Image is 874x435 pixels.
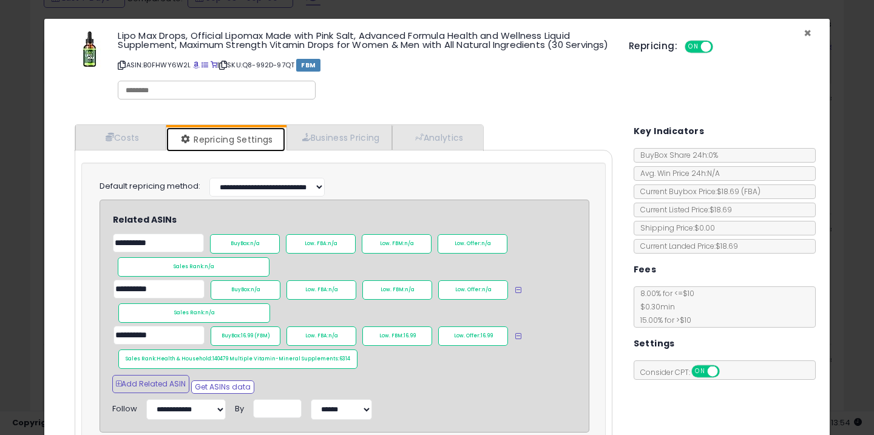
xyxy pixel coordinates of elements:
[205,263,214,270] span: n/a
[481,240,491,247] span: n/a
[404,332,416,339] span: 16.99
[629,41,677,51] h5: Repricing:
[717,186,761,197] span: $18.69
[112,399,137,415] div: Follow
[328,240,337,247] span: n/a
[286,326,356,346] div: Low. FBA:
[392,125,482,150] a: Analytics
[362,326,432,346] div: Low. FBM:
[634,336,675,351] h5: Settings
[634,204,732,215] span: Current Listed Price: $18.69
[286,234,356,254] div: Low. FBA:
[634,288,694,325] span: 8.00 % for <= $10
[251,286,260,293] span: n/a
[634,302,675,312] span: $0.30 min
[112,375,189,393] button: Add Related ASIN
[634,241,738,251] span: Current Landed Price: $18.69
[482,286,492,293] span: n/a
[328,286,338,293] span: n/a
[634,168,720,178] span: Avg. Win Price 24h: N/A
[205,309,215,316] span: n/a
[438,280,508,300] div: Low. Offer:
[211,280,280,300] div: BuyBox:
[211,326,280,346] div: BuyBox:
[100,181,200,192] label: Default repricing method:
[438,326,508,346] div: Low. Offer:
[634,124,705,139] h5: Key Indicators
[72,31,108,67] img: 31G5jnWtO-L._SL60_.jpg
[438,234,507,254] div: Low. Offer:
[118,303,270,323] div: Sales Rank:
[634,262,657,277] h5: Fees
[210,234,280,254] div: BuyBox:
[296,59,320,72] span: FBM
[191,380,254,394] button: Get ASINs data
[634,367,736,377] span: Consider CPT:
[634,186,761,197] span: Current Buybox Price:
[235,399,244,415] div: By
[193,60,200,70] a: BuyBox page
[75,125,166,150] a: Costs
[711,42,731,52] span: OFF
[634,315,691,325] span: 15.00 % for > $10
[741,186,761,197] span: ( FBA )
[405,286,415,293] span: n/a
[328,332,338,339] span: n/a
[286,280,356,300] div: Low. FBA:
[118,31,611,49] h3: Lipo Max Drops, Official Lipomax Made with Pink Salt, Advanced Formula Health and Wellness Liquid...
[717,366,737,377] span: OFF
[804,24,811,42] span: ×
[481,332,493,339] span: 16.99
[211,60,217,70] a: Your listing only
[157,356,350,362] span: Health & Household:140479 Multiple Vitamin-Mineral Supplements:6314
[286,125,393,150] a: Business Pricing
[693,366,708,377] span: ON
[118,257,269,277] div: Sales Rank:
[118,349,357,369] div: Sales Rank:
[202,60,208,70] a: All offer listings
[686,42,701,52] span: ON
[250,240,260,247] span: n/a
[241,332,270,339] span: 16.99 (FBM)
[113,215,598,224] h4: Related ASINs
[634,150,718,160] span: BuyBox Share 24h: 0%
[362,280,432,300] div: Low. FBM:
[404,240,414,247] span: n/a
[118,55,611,75] p: ASIN: B0FHWY6W2L | SKU: Q8-992D-97QT
[166,127,285,152] a: Repricing Settings
[634,223,715,233] span: Shipping Price: $0.00
[362,234,432,254] div: Low. FBM:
